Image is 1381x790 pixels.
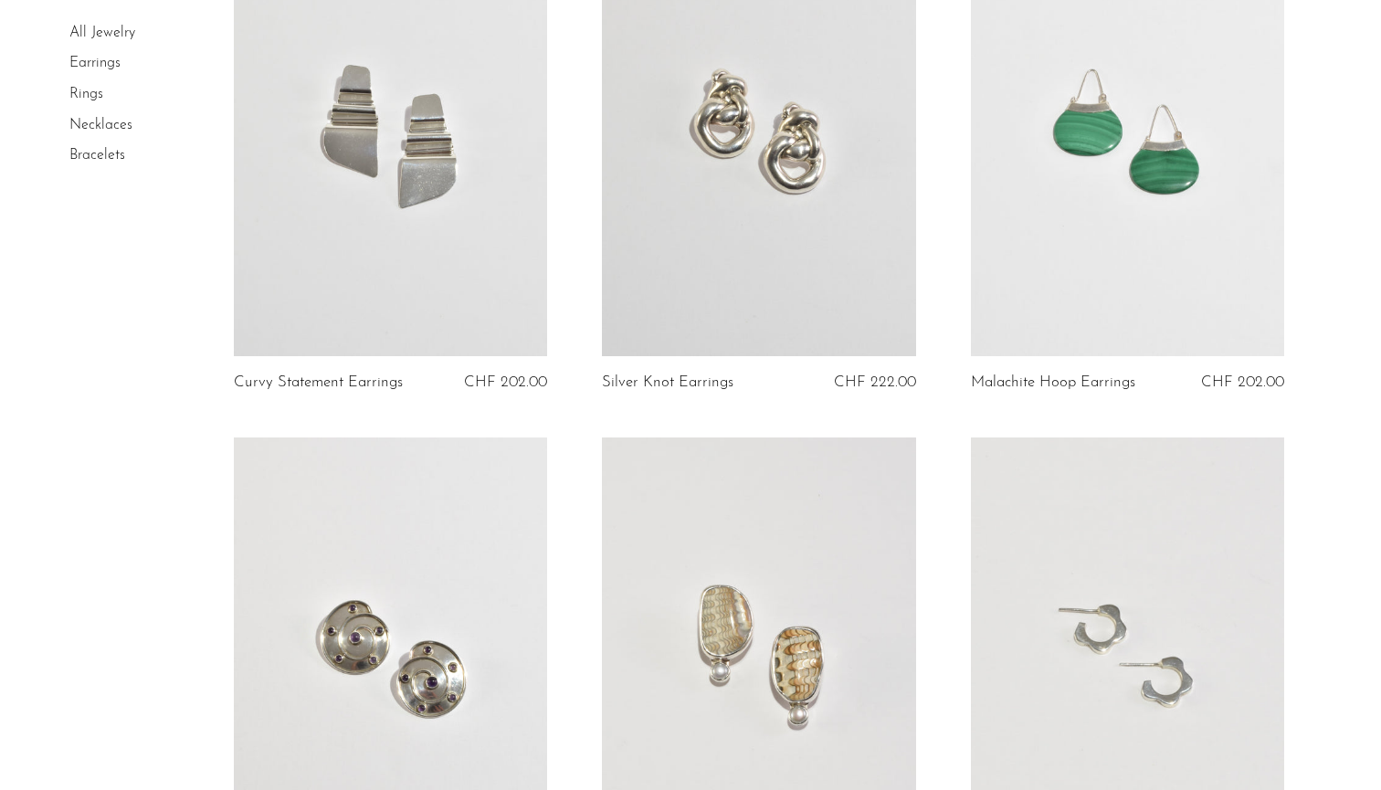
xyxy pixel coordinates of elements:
[1201,374,1284,390] span: CHF 202.00
[834,374,916,390] span: CHF 222.00
[69,148,125,163] a: Bracelets
[971,374,1135,391] a: Malachite Hoop Earrings
[69,118,132,132] a: Necklaces
[602,374,733,391] a: Silver Knot Earrings
[464,374,547,390] span: CHF 202.00
[69,57,121,71] a: Earrings
[234,374,403,391] a: Curvy Statement Earrings
[69,26,135,40] a: All Jewelry
[69,87,103,101] a: Rings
